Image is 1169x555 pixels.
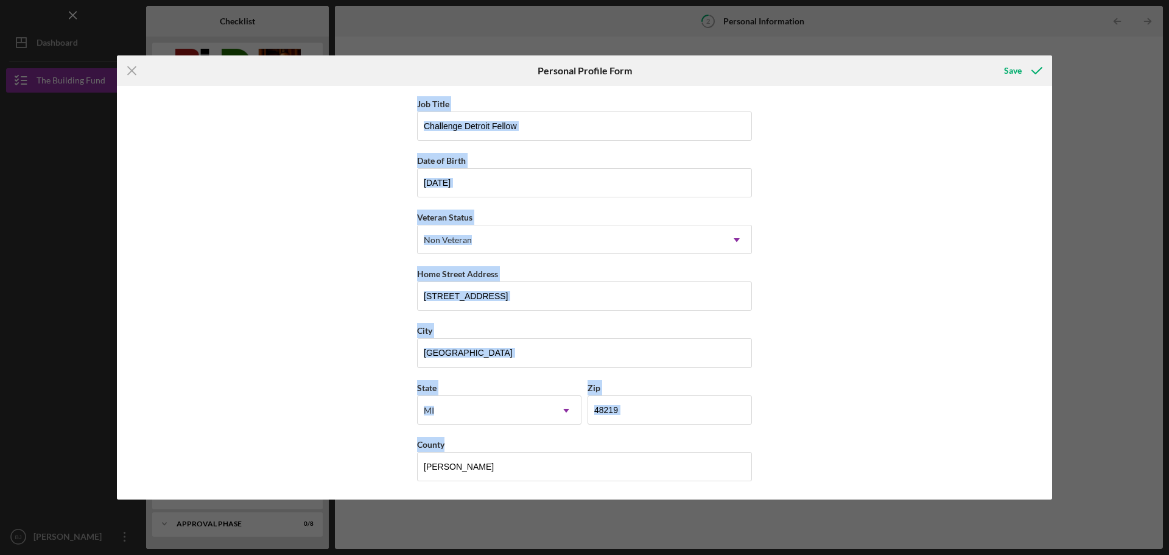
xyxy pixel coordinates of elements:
h6: Personal Profile Form [538,65,632,76]
div: Save [1004,58,1022,83]
label: Zip [588,383,600,393]
div: MI [424,406,434,415]
div: Non Veteran [424,235,472,245]
label: City [417,325,432,336]
label: Home Street Address [417,269,498,279]
label: Date of Birth [417,155,466,166]
label: County [417,439,444,450]
button: Save [992,58,1052,83]
label: Job Title [417,99,449,109]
